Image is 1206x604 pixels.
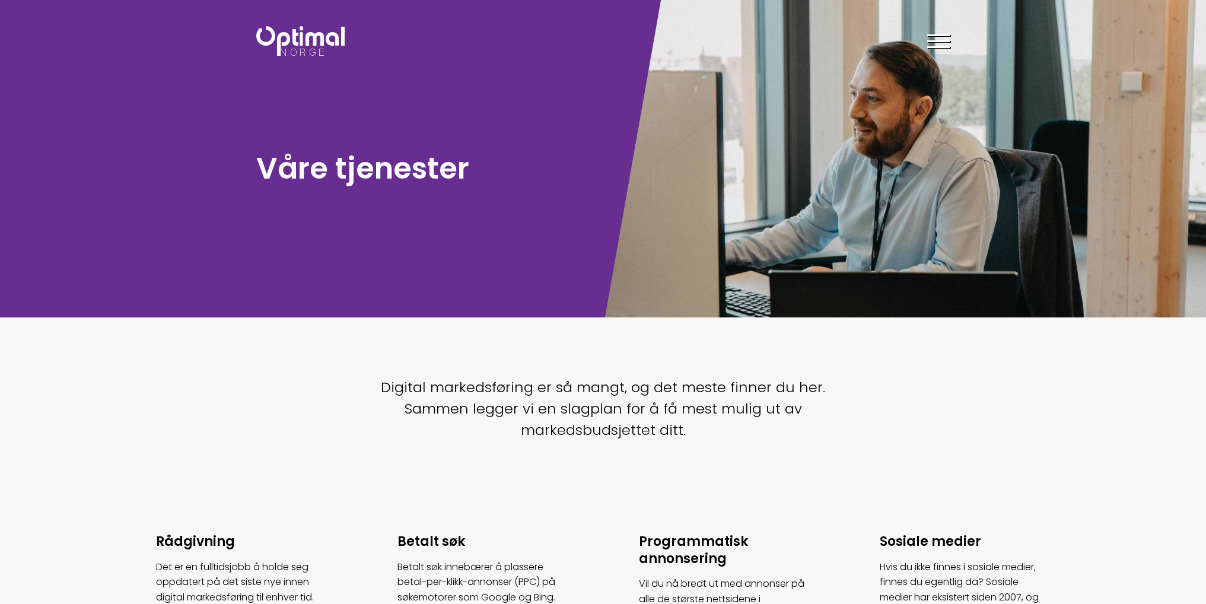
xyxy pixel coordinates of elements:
h3: Sosiale medier [880,533,1050,551]
h3: Betalt søk [397,533,568,551]
h1: Våre tjenester [256,149,597,187]
p: Digital markedsføring er så mangt, og det meste finner du her. Sammen legger vi en slagplan for å... [369,377,838,441]
h3: Programmatisk annonsering [639,533,809,567]
img: Optimal Norge [256,26,345,56]
h3: Rådgivning [156,533,326,551]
